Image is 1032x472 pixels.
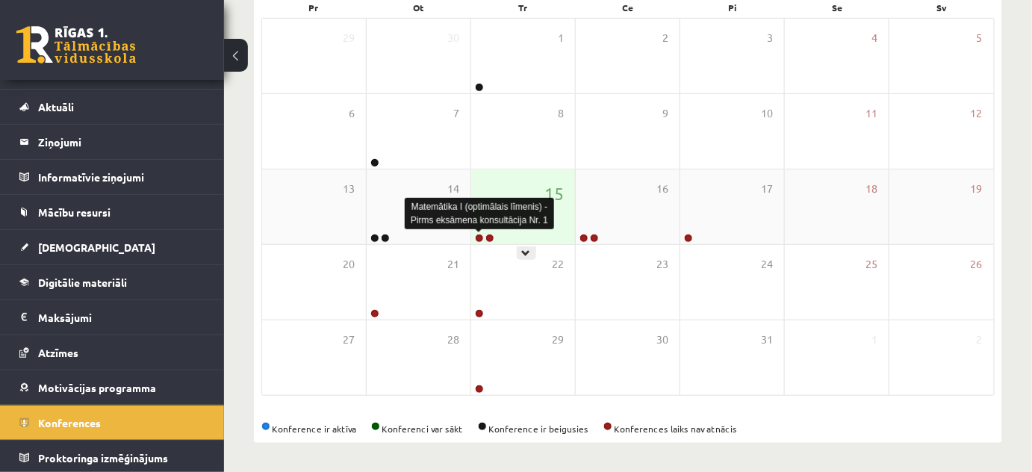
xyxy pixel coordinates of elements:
[871,30,877,46] span: 4
[761,256,773,273] span: 24
[656,181,668,197] span: 16
[761,181,773,197] span: 17
[343,332,355,348] span: 27
[552,256,564,273] span: 22
[558,105,564,122] span: 8
[662,105,668,122] span: 9
[38,160,205,194] legend: Informatīvie ziņojumi
[38,451,168,465] span: Proktoringa izmēģinājums
[38,240,155,254] span: [DEMOGRAPHIC_DATA]
[38,100,74,114] span: Aktuāli
[349,105,355,122] span: 6
[662,30,668,46] span: 2
[558,30,564,46] span: 1
[19,300,205,335] a: Maksājumi
[447,332,459,348] span: 28
[971,181,983,197] span: 19
[865,256,877,273] span: 25
[447,30,459,46] span: 30
[656,332,668,348] span: 30
[19,265,205,299] a: Digitālie materiāli
[16,26,136,63] a: Rīgas 1. Tālmācības vidusskola
[38,300,205,335] legend: Maksājumi
[971,105,983,122] span: 12
[656,256,668,273] span: 23
[19,125,205,159] a: Ziņojumi
[19,406,205,440] a: Konferences
[19,160,205,194] a: Informatīvie ziņojumi
[19,195,205,229] a: Mācību resursi
[19,230,205,264] a: [DEMOGRAPHIC_DATA]
[977,332,983,348] span: 2
[552,332,564,348] span: 29
[38,381,156,394] span: Motivācijas programma
[405,198,554,229] div: Matemātika I (optimālais līmenis) - Pirms eksāmena konsultācija Nr. 1
[343,256,355,273] span: 20
[767,30,773,46] span: 3
[977,30,983,46] span: 5
[261,422,995,435] div: Konference ir aktīva Konferenci var sākt Konference ir beigusies Konferences laiks nav atnācis
[871,332,877,348] span: 1
[447,256,459,273] span: 21
[865,105,877,122] span: 11
[19,370,205,405] a: Motivācijas programma
[19,335,205,370] a: Atzīmes
[453,105,459,122] span: 7
[447,181,459,197] span: 14
[38,125,205,159] legend: Ziņojumi
[38,416,101,429] span: Konferences
[343,30,355,46] span: 29
[38,276,127,289] span: Digitālie materiāli
[38,205,111,219] span: Mācību resursi
[544,181,564,206] span: 15
[971,256,983,273] span: 26
[343,181,355,197] span: 13
[38,346,78,359] span: Atzīmes
[865,181,877,197] span: 18
[761,105,773,122] span: 10
[19,90,205,124] a: Aktuāli
[761,332,773,348] span: 31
